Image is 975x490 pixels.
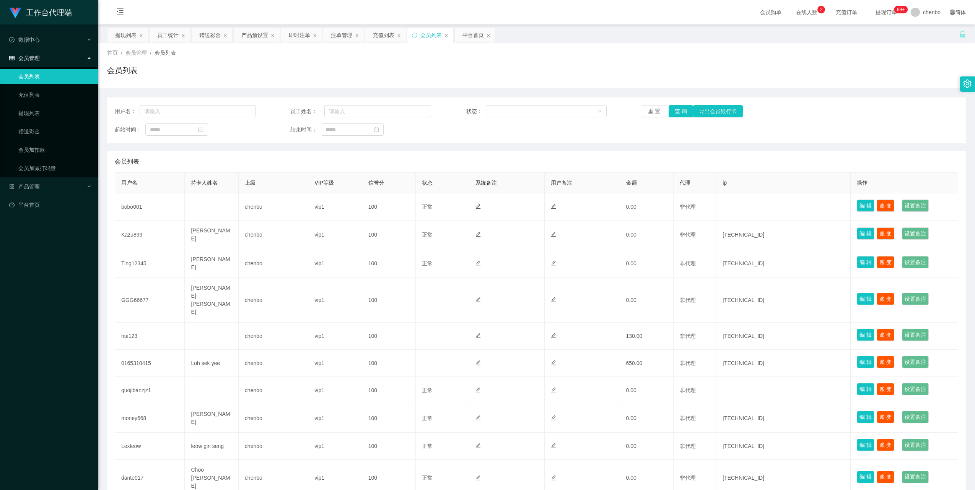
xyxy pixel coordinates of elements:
td: 0.00 [620,433,674,460]
button: 账 变 [877,293,894,305]
td: vip1 [308,249,362,278]
a: 工作台代理端 [9,9,72,15]
td: 100 [362,377,416,404]
td: chenbo [239,377,308,404]
td: vip1 [308,278,362,323]
button: 查 询 [669,105,693,117]
i: 图标: global [950,10,955,15]
a: 充值列表 [18,87,92,102]
i: 图标: edit [475,387,481,393]
span: 正常 [422,443,433,449]
button: 编 辑 [857,227,874,240]
input: 请输入 [140,105,256,117]
td: 0165310415 [115,350,185,377]
i: 图标: edit [475,360,481,365]
td: 0.00 [620,278,674,323]
i: 图标: edit [551,333,556,338]
td: chenbo [239,193,308,221]
span: 金额 [626,180,637,186]
a: 会员列表 [18,69,92,84]
button: 设置备注 [902,200,929,212]
span: 非代理 [680,333,696,339]
i: 图标: calendar [198,127,203,132]
span: 数据中心 [9,37,40,43]
i: 图标: edit [475,443,481,448]
div: 即时注单 [289,28,310,42]
i: 图标: down [597,109,602,114]
i: 图标: check-circle-o [9,37,15,42]
td: 100 [362,278,416,323]
i: 图标: edit [551,232,556,237]
button: 设置备注 [902,256,929,268]
button: 账 变 [877,439,894,451]
span: 正常 [422,260,433,266]
span: 首页 [107,50,118,56]
a: 会员加减打码量 [18,161,92,176]
span: 非代理 [680,360,696,366]
td: vip1 [308,193,362,221]
div: 充值列表 [373,28,394,42]
td: money668 [115,404,185,433]
td: vip1 [308,350,362,377]
div: 注单管理 [331,28,352,42]
td: [TECHNICAL_ID] [716,278,851,323]
span: 正常 [422,475,433,481]
button: 账 变 [877,227,894,240]
button: 设置备注 [902,356,929,368]
i: 图标: table [9,55,15,61]
span: / [150,50,151,56]
td: 0.00 [620,404,674,433]
td: chenbo [239,404,308,433]
i: 图标: close [270,33,275,38]
i: 图标: unlock [959,31,966,38]
td: 100 [362,404,416,433]
td: 100 [362,249,416,278]
td: vip1 [308,323,362,350]
span: 操作 [857,180,868,186]
td: 100 [362,193,416,221]
button: 编 辑 [857,471,874,483]
span: 非代理 [680,443,696,449]
i: 图标: edit [551,260,556,266]
div: 会员列表 [420,28,442,42]
span: 状态： [466,107,486,115]
span: 正常 [422,204,433,210]
td: bobo001 [115,193,185,221]
i: 图标: edit [475,333,481,338]
button: 设置备注 [902,227,929,240]
button: 设置备注 [902,411,929,423]
span: 在线人数 [792,10,821,15]
td: chenbo [239,433,308,460]
span: 用户名： [115,107,140,115]
p: 2 [820,6,823,13]
td: Ting12345 [115,249,185,278]
span: 正常 [422,415,433,421]
td: [TECHNICAL_ID] [716,249,851,278]
button: 编 辑 [857,356,874,368]
button: 设置备注 [902,293,929,305]
i: 图标: edit [475,297,481,302]
i: 图标: edit [551,443,556,448]
td: [TECHNICAL_ID] [716,323,851,350]
span: 员工姓名： [290,107,324,115]
span: 状态 [422,180,433,186]
button: 账 变 [877,329,894,341]
td: guojibanzjz1 [115,377,185,404]
button: 编 辑 [857,200,874,212]
i: 图标: close [139,33,143,38]
input: 请输入 [324,105,431,117]
td: 0.00 [620,377,674,404]
button: 重 置 [642,105,666,117]
td: 650.00 [620,350,674,377]
h1: 工作台代理端 [26,0,72,25]
span: 非代理 [680,232,696,238]
td: [PERSON_NAME] [185,404,238,433]
span: 用户名 [121,180,137,186]
i: 图标: edit [475,232,481,237]
span: VIP等级 [314,180,334,186]
img: logo.9652507e.png [9,8,21,18]
span: 起始时间： [115,126,145,134]
button: 编 辑 [857,256,874,268]
button: 导出会员银行卡 [693,105,743,117]
td: [PERSON_NAME] [185,249,238,278]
